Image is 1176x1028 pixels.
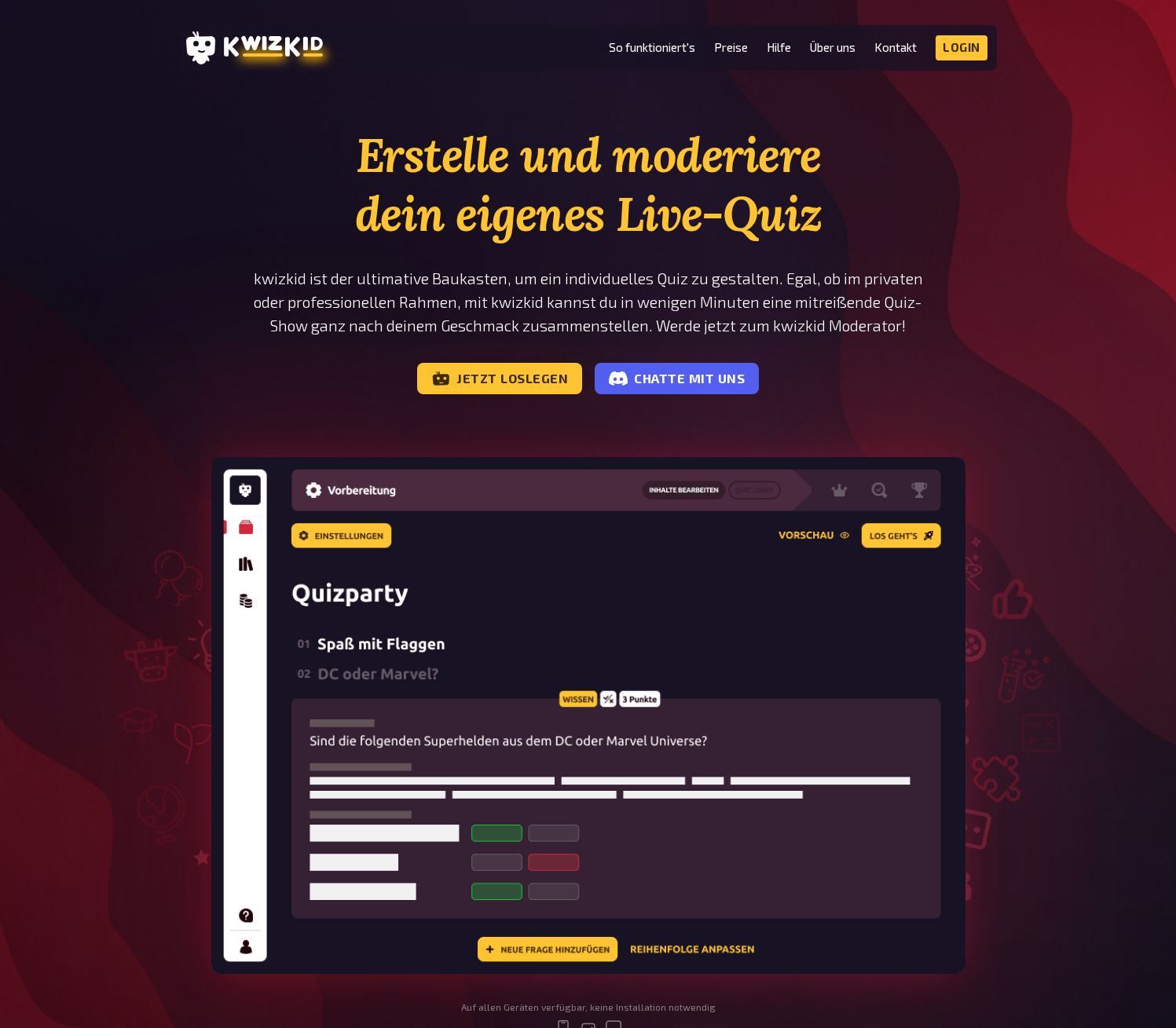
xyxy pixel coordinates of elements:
[609,41,695,54] a: So funktioniert's
[211,267,965,338] p: kwizkid ist der ultimative Baukasten, um ein individuelles Quiz zu gestalten. Egal, ob im private...
[595,363,759,394] a: Chatte mit uns
[767,41,791,54] a: Hilfe
[417,363,582,394] a: Jetzt loslegen
[810,41,855,54] a: Über uns
[936,35,987,60] a: Login
[211,457,965,974] img: kwizkid
[714,41,748,54] a: Preise
[461,1002,716,1013] div: Auf allen Geräten verfügbar, keine Installation notwendig
[211,126,965,243] h1: Erstelle und moderiere dein eigenes Live-Quiz
[874,41,917,54] a: Kontakt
